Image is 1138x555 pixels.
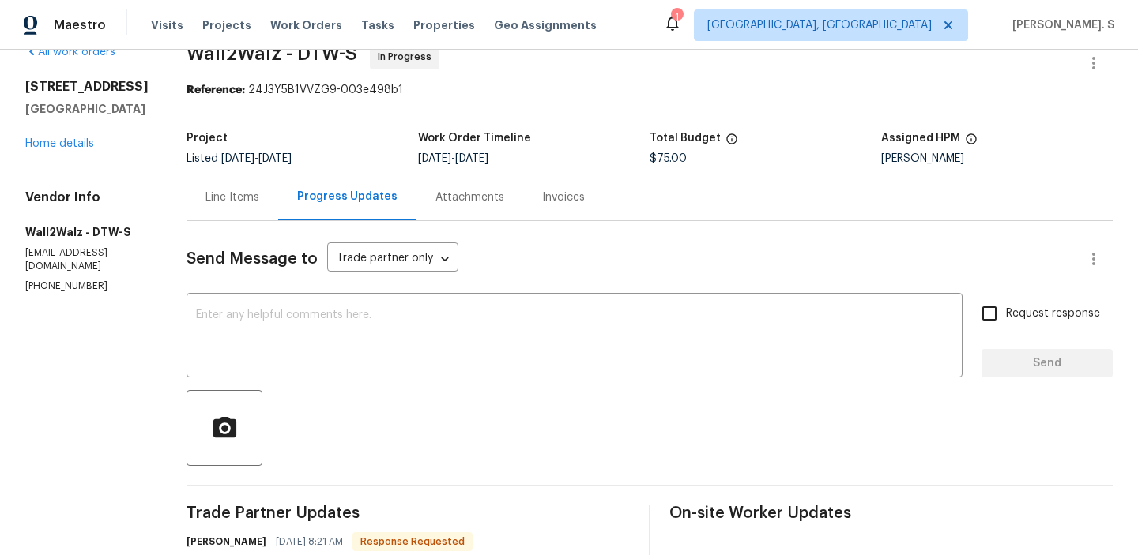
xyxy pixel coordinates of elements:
span: [DATE] [418,153,451,164]
h5: Assigned HPM [881,133,960,144]
span: Send Message to [187,251,318,267]
div: Attachments [435,189,504,205]
span: The hpm assigned to this work order. [965,133,978,153]
p: [PHONE_NUMBER] [25,279,149,293]
h2: [STREET_ADDRESS] [25,79,149,95]
span: [DATE] [455,153,488,164]
span: The total cost of line items that have been proposed by Opendoor. This sum includes line items th... [725,133,738,153]
div: [PERSON_NAME] [881,153,1113,164]
h6: [PERSON_NAME] [187,534,266,549]
span: [GEOGRAPHIC_DATA], [GEOGRAPHIC_DATA] [707,17,932,33]
div: 24J3Y5B1VVZG9-003e498b1 [187,82,1113,98]
span: [PERSON_NAME]. S [1006,17,1114,33]
p: [EMAIL_ADDRESS][DOMAIN_NAME] [25,246,149,273]
h5: [GEOGRAPHIC_DATA] [25,101,149,117]
span: Geo Assignments [494,17,597,33]
h5: Total Budget [650,133,721,144]
b: Reference: [187,84,245,96]
a: All work orders [25,47,115,58]
span: Trade Partner Updates [187,505,630,521]
h5: Work Order Timeline [418,133,531,144]
span: [DATE] [258,153,292,164]
div: 1 [671,9,682,25]
span: Visits [151,17,183,33]
span: $75.00 [650,153,687,164]
div: Trade partner only [327,246,458,272]
span: In Progress [378,49,438,65]
span: Tasks [361,20,394,31]
span: Request response [1006,306,1100,322]
span: Maestro [54,17,106,33]
a: Home details [25,138,94,149]
span: Wall2Walz - DTW-S [187,44,357,63]
div: Line Items [205,189,259,205]
span: [DATE] 8:21 AM [276,534,343,549]
h5: Wall2Walz - DTW-S [25,224,149,240]
h5: Project [187,133,228,144]
span: Properties [413,17,475,33]
span: Listed [187,153,292,164]
span: On-site Worker Updates [669,505,1113,521]
span: Work Orders [270,17,342,33]
span: - [221,153,292,164]
div: Invoices [542,189,585,205]
span: Response Requested [354,534,471,549]
h4: Vendor Info [25,189,149,205]
div: Progress Updates [297,189,398,204]
span: [DATE] [221,153,254,164]
span: - [418,153,488,164]
span: Projects [202,17,251,33]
